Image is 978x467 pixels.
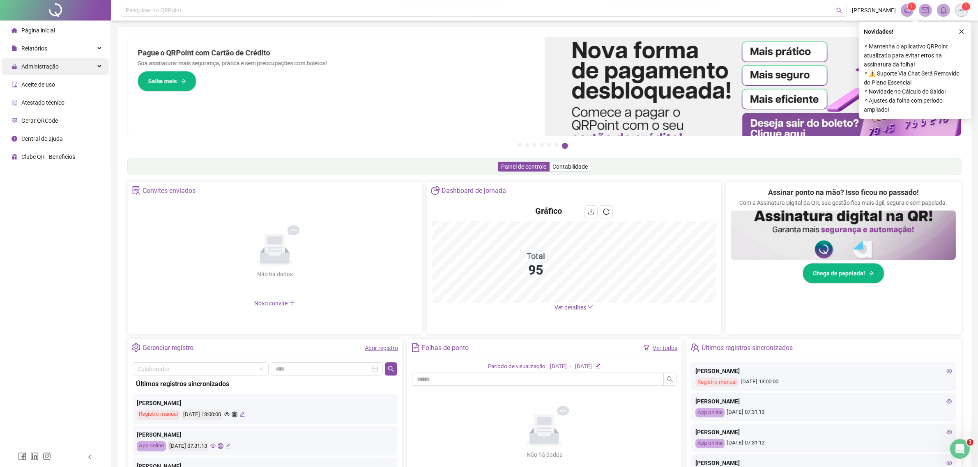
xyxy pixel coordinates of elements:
sup: Atualize o seu contato no menu Meus Dados [962,2,970,11]
span: Clube QR - Beneficios [21,153,75,160]
span: eye [224,412,230,417]
h2: Pague o QRPoint com Cartão de Crédito [138,47,535,59]
div: [DATE] 13:00:00 [182,410,222,420]
span: Administração [21,63,59,70]
div: Não há dados [506,450,582,459]
div: - [570,362,572,371]
span: Aceite de uso [21,81,55,88]
div: Últimos registros sincronizados [702,341,793,355]
span: audit [12,82,17,87]
span: Relatórios [21,45,47,52]
div: Últimos registros sincronizados [136,379,394,389]
div: [DATE] 13:00:00 [695,378,952,387]
span: mail [922,7,929,14]
span: [PERSON_NAME] [852,6,896,15]
span: eye [946,368,952,374]
div: [PERSON_NAME] [695,366,952,375]
span: ⚬ ⚠️ Suporte Via Chat Será Removido do Plano Essencial [864,69,966,87]
button: Saiba mais [138,71,196,92]
span: left [87,454,93,460]
span: bell [940,7,947,14]
button: 7 [562,143,568,149]
div: Não há dados [237,270,313,279]
button: 5 [547,143,551,147]
div: [DATE] 07:31:13 [168,441,208,451]
iframe: Intercom live chat [950,439,970,459]
a: Ver todos [653,345,677,351]
span: gift [12,154,17,160]
span: global [218,443,223,449]
div: [PERSON_NAME] [137,398,393,407]
span: Ver detalhes [555,304,586,311]
span: 1 [967,439,973,446]
span: search [836,7,842,14]
span: arrow-right [868,270,874,276]
img: banner%2F02c71560-61a6-44d4-94b9-c8ab97240462.png [731,211,956,260]
div: App online [695,439,725,448]
span: filter [644,345,649,351]
span: notification [904,7,911,14]
button: Chega de papelada! [803,263,884,284]
button: 4 [540,143,544,147]
span: eye [946,398,952,404]
span: global [232,412,237,417]
span: close [959,29,964,34]
span: Contabilidade [552,163,588,170]
span: reload [603,208,610,215]
button: 2 [525,143,529,147]
span: Chega de papelada! [813,269,865,278]
span: edit [226,443,231,449]
div: [DATE] 07:31:13 [695,408,952,417]
span: 1 [911,4,914,9]
span: eye [946,460,952,466]
span: search [667,376,673,382]
div: Folhas de ponto [422,341,469,355]
span: lock [12,64,17,69]
h4: Gráfico [535,205,562,217]
h2: Assinar ponto na mão? Isso ficou no passado! [768,187,919,198]
span: ⚬ Mantenha o aplicativo QRPoint atualizado para evitar erros na assinatura da folha! [864,42,966,69]
span: instagram [43,452,51,460]
span: Novo convite [254,300,295,307]
span: linkedin [30,452,39,460]
span: Gerar QRCode [21,117,58,124]
sup: 1 [908,2,916,11]
button: 3 [532,143,536,147]
span: eye [946,429,952,435]
span: file [12,46,17,51]
a: Ver detalhes down [555,304,593,311]
span: 1 [965,4,968,9]
span: Página inicial [21,27,55,34]
div: [PERSON_NAME] [137,430,393,439]
span: solution [132,186,140,195]
span: team [690,343,699,352]
a: Abrir registro [365,345,398,351]
span: Painel de controle [501,163,546,170]
button: 6 [555,143,559,147]
div: App online [137,441,166,451]
span: edit [239,412,245,417]
span: Atestado técnico [21,99,64,106]
span: eye [210,443,216,449]
span: setting [132,343,140,352]
span: pie-chart [431,186,440,195]
div: [DATE] [550,362,567,371]
div: App online [695,408,725,417]
p: Com a Assinatura Digital da QR, sua gestão fica mais ágil, segura e sem papelada. [739,198,947,207]
span: Saiba mais [148,77,177,86]
span: search [388,366,394,372]
p: Sua assinatura: mais segurança, prática e sem preocupações com boletos! [138,59,535,68]
span: down [587,304,593,310]
div: Registro manual [137,410,180,420]
div: Período de visualização: [488,362,547,371]
span: arrow-right [180,78,186,84]
span: qrcode [12,118,17,124]
button: 1 [518,143,522,147]
div: Registro manual [695,378,739,387]
div: Gerenciar registro [143,341,193,355]
span: Central de ajuda [21,135,63,142]
span: facebook [18,452,26,460]
div: [PERSON_NAME] [695,397,952,406]
span: solution [12,100,17,105]
span: download [588,208,594,215]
